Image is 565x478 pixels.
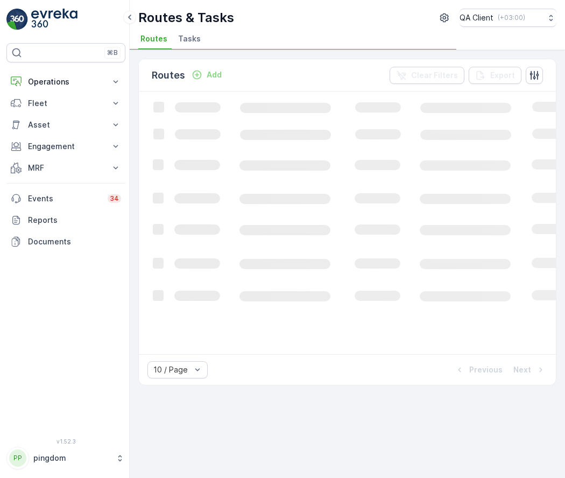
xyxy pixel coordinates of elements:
p: Operations [28,76,104,87]
button: Operations [6,71,125,93]
p: pingdom [33,453,110,463]
a: Documents [6,231,125,252]
button: Add [187,68,226,81]
p: Export [490,70,515,81]
a: Reports [6,209,125,231]
p: Routes [152,68,185,83]
p: 34 [110,194,119,203]
span: Tasks [178,33,201,44]
button: Asset [6,114,125,136]
button: Fleet [6,93,125,114]
button: Clear Filters [390,67,464,84]
p: Documents [28,236,121,247]
button: MRF [6,157,125,179]
img: logo_light-DOdMpM7g.png [31,9,77,30]
p: Routes & Tasks [138,9,234,26]
p: Next [513,364,531,375]
p: ⌘B [107,48,118,57]
p: Fleet [28,98,104,109]
span: Routes [140,33,167,44]
p: Add [207,69,222,80]
button: QA Client(+03:00) [460,9,556,27]
p: Reports [28,215,121,226]
button: Previous [453,363,504,376]
button: Export [469,67,521,84]
span: v 1.52.3 [6,438,125,445]
p: Previous [469,364,503,375]
p: QA Client [460,12,493,23]
p: Clear Filters [411,70,458,81]
p: ( +03:00 ) [498,13,525,22]
button: Next [512,363,547,376]
p: MRF [28,163,104,173]
p: Events [28,193,101,204]
button: PPpingdom [6,447,125,469]
a: Events34 [6,188,125,209]
div: PP [9,449,26,467]
p: Asset [28,120,104,130]
p: Engagement [28,141,104,152]
img: logo [6,9,28,30]
button: Engagement [6,136,125,157]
